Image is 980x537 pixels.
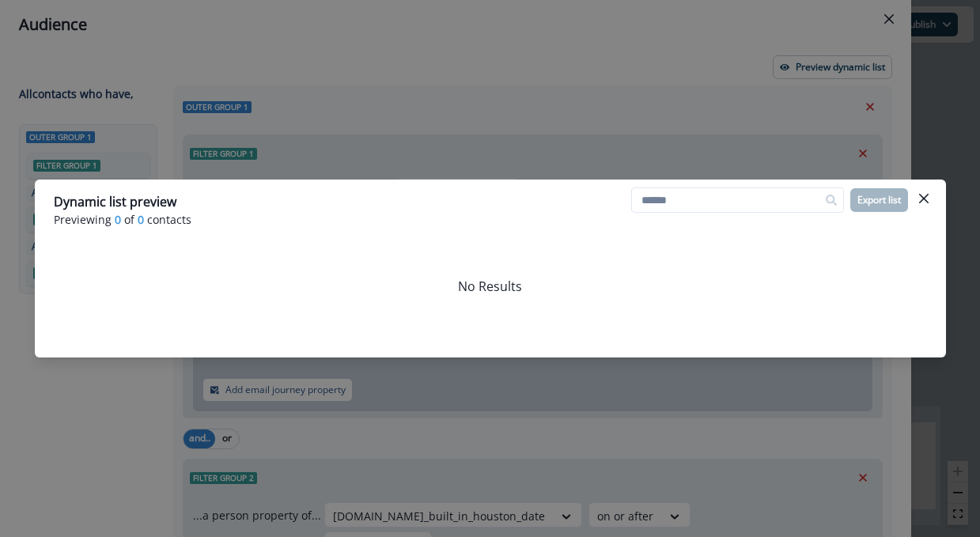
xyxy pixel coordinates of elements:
p: Previewing of contacts [54,211,927,228]
span: 0 [138,211,144,228]
span: 0 [115,211,121,228]
button: Close [911,186,936,211]
button: Export list [850,188,908,212]
p: Export list [857,195,901,206]
p: Dynamic list preview [54,192,176,211]
p: No Results [458,277,522,296]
